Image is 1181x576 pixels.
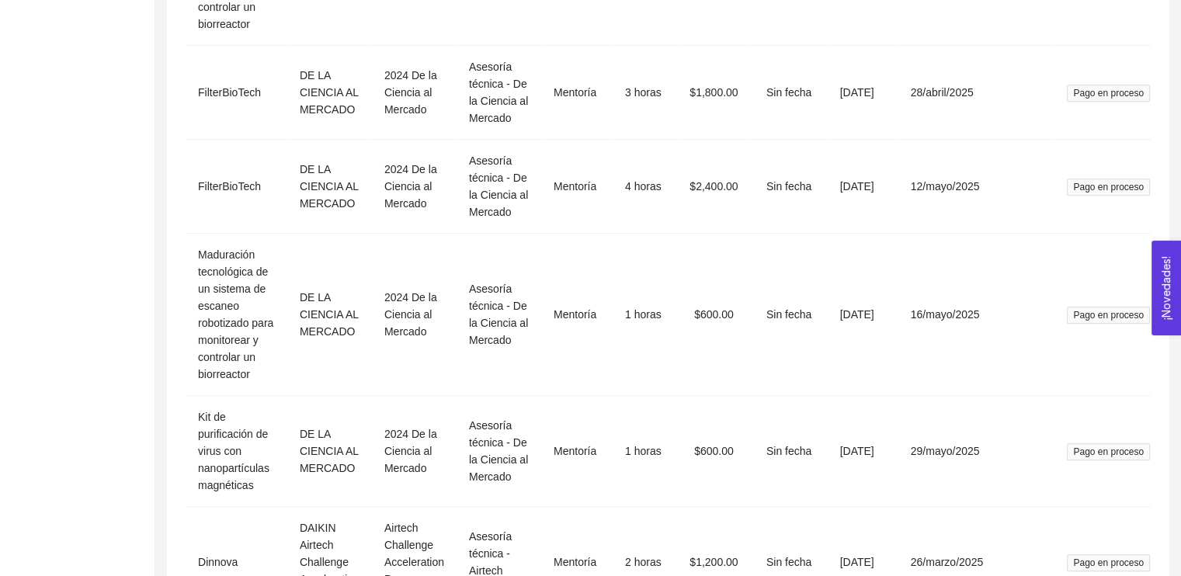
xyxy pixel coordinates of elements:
[372,46,457,140] td: 2024 De la Ciencia al Mercado
[287,396,372,507] td: DE LA CIENCIA AL MERCADO
[751,140,828,234] td: Sin fecha
[287,140,372,234] td: DE LA CIENCIA AL MERCADO
[1067,307,1150,324] span: Pago en proceso
[541,234,609,396] td: Mentoría
[751,396,828,507] td: Sin fecha
[827,140,898,234] td: [DATE]
[372,396,457,507] td: 2024 De la Ciencia al Mercado
[372,140,457,234] td: 2024 De la Ciencia al Mercado
[677,46,750,140] td: $1,800.00
[287,46,372,140] td: DE LA CIENCIA AL MERCADO
[457,234,541,396] td: Asesoría técnica - De la Ciencia al Mercado
[827,46,898,140] td: [DATE]
[898,140,1055,234] td: 12/mayo/2025
[677,234,750,396] td: $600.00
[287,234,372,396] td: DE LA CIENCIA AL MERCADO
[1067,85,1150,102] span: Pago en proceso
[898,396,1055,507] td: 29/mayo/2025
[1067,554,1150,571] span: Pago en proceso
[827,396,898,507] td: [DATE]
[457,396,541,507] td: Asesoría técnica - De la Ciencia al Mercado
[677,140,750,234] td: $2,400.00
[609,140,677,234] td: 4 horas
[372,234,457,396] td: 2024 De la Ciencia al Mercado
[541,46,609,140] td: Mentoría
[609,234,677,396] td: 1 horas
[541,396,609,507] td: Mentoría
[898,46,1055,140] td: 28/abril/2025
[457,46,541,140] td: Asesoría técnica - De la Ciencia al Mercado
[1067,443,1150,460] span: Pago en proceso
[186,46,287,140] td: FilterBioTech
[609,46,677,140] td: 3 horas
[457,140,541,234] td: Asesoría técnica - De la Ciencia al Mercado
[186,234,287,396] td: Maduración tecnológica de un sistema de escaneo robotizado para monitorear y controlar un biorrea...
[609,396,677,507] td: 1 horas
[186,140,287,234] td: FilterBioTech
[898,234,1055,396] td: 16/mayo/2025
[751,234,828,396] td: Sin fecha
[1067,179,1150,196] span: Pago en proceso
[541,140,609,234] td: Mentoría
[1151,241,1181,335] button: Open Feedback Widget
[751,46,828,140] td: Sin fecha
[186,396,287,507] td: Kit de purificación de virus con nanopartículas magnéticas
[677,396,750,507] td: $600.00
[827,234,898,396] td: [DATE]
